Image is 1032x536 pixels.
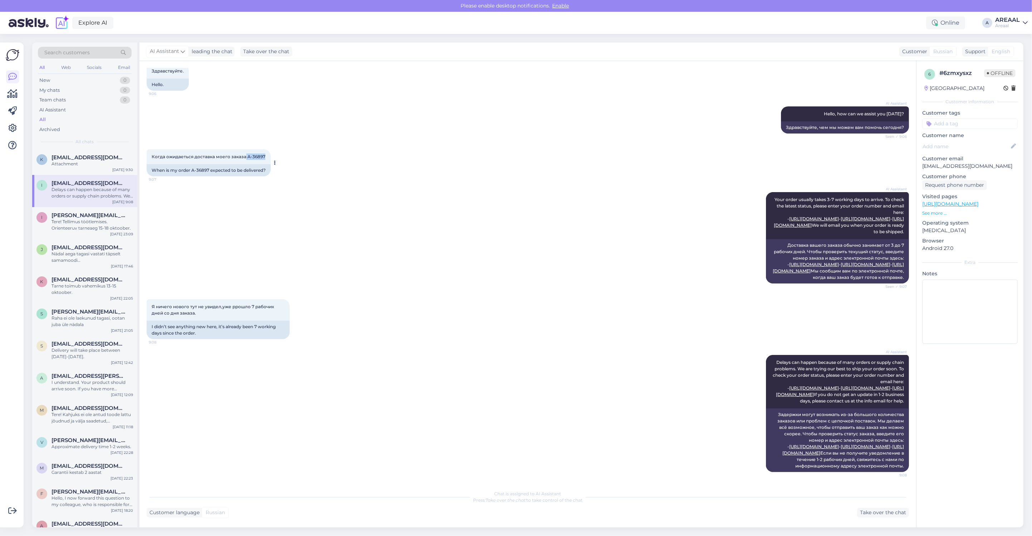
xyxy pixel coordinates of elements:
span: Enable [550,2,571,9]
span: J [41,247,43,252]
div: [DATE] 9:08 [112,199,133,205]
div: Tarne toimub vahemikus 13-15 oktoober. [51,283,133,296]
span: f [40,491,43,496]
a: [URL][DOMAIN_NAME] [789,444,839,449]
div: [DATE] 11:18 [113,424,133,430]
span: AI Assistant [150,47,179,55]
div: [DATE] 22:05 [110,296,133,301]
div: Online [926,16,965,29]
a: [URL][DOMAIN_NAME] [789,262,839,267]
div: [DATE] 22:23 [110,476,133,481]
div: Archived [39,126,60,133]
div: [DATE] 12:42 [111,360,133,365]
span: Seen ✓ 9:07 [880,284,907,289]
div: I understand. Your product should arrive soon. If you have more questions or need help, please co... [51,379,133,392]
div: Approximate delivery time 1-2 weeks. [51,444,133,450]
div: Support [962,48,986,55]
span: s [41,311,43,316]
span: anton.jartsev@gmail.com [51,521,126,527]
div: [DATE] 18:20 [111,508,133,513]
div: Team chats [39,96,66,104]
span: Ingrid_heinaru@hotmail.com [51,212,126,219]
div: Raha ei ole laekunud tagasi, ootan juba üle nädala [51,315,133,328]
p: Operating system [922,219,1018,227]
div: 0 [120,87,130,94]
span: mati1411@hotmail.com [51,405,126,411]
span: Здравствуйте. [152,68,184,74]
div: AI Assistant [39,106,66,114]
div: Hello, I now forward this question to my colleague, who is responsible for this. The reply will b... [51,495,133,508]
span: 9:07 [149,177,176,182]
div: Доставка вашего заказа обычно занимает от 3 до 7 рабочих дней. Чтобы проверить текущий статус, вв... [766,239,909,284]
span: AI Assistant [880,101,907,106]
i: 'Take over the chat' [485,497,526,503]
div: Customer information [922,99,1018,105]
span: English [992,48,1010,55]
span: Chat is assigned to AI Assistant [495,491,561,496]
div: AREAAL [995,17,1020,23]
span: Your order usually takes 3-7 working days to arrive. To check the latest status, please enter you... [774,197,905,234]
div: Attachment [51,161,133,167]
div: [DATE] 22:28 [110,450,133,455]
div: Web [60,63,72,72]
div: Здравствуйте, чем мы можем вам помочь сегодня? [781,121,909,134]
div: 0 [120,77,130,84]
span: fredi.arnover@gmail.com [51,489,126,495]
div: Socials [85,63,103,72]
img: explore-ai [54,15,69,30]
div: New [39,77,50,84]
span: stebik@gmail.com [51,341,126,347]
span: 9:08 [880,472,907,478]
p: Customer name [922,132,1018,139]
span: k [40,157,44,162]
span: Press to take control of the chat [473,497,583,503]
p: Customer tags [922,109,1018,117]
span: Когда ожидаеться доставка моего заказа A-36897 [152,154,265,159]
div: Extra [922,259,1018,266]
a: AREAALAreaal [995,17,1028,29]
a: [URL][DOMAIN_NAME] [841,216,890,221]
p: [EMAIL_ADDRESS][DOMAIN_NAME] [922,162,1018,170]
span: Hello, how can we assist you [DATE]? [824,111,904,116]
div: Garantii kestab 2 aastat [51,469,133,476]
span: 6 [929,71,931,77]
div: [DATE] 23:09 [110,231,133,237]
div: 0 [120,96,130,104]
span: V [40,440,43,445]
span: All chats [76,139,94,145]
span: Delays can happen because of many orders or supply chain problems. We are trying our best to ship... [773,360,905,404]
span: I [41,215,43,220]
div: # 6zmxysxz [939,69,984,77]
input: Add name [923,142,1009,150]
span: 9:08 [149,340,176,345]
div: Take over the chat [240,47,292,56]
div: Areaal [995,23,1020,29]
span: annabel.kallas@gmail.com [51,373,126,379]
p: [MEDICAL_DATA] [922,227,1018,234]
div: [GEOGRAPHIC_DATA] [924,85,984,92]
div: I didn’t see anything new here, it’s already been 7 working days since the order. [147,321,290,339]
span: s [41,343,43,349]
div: All [38,63,46,72]
input: Add a tag [922,118,1018,129]
p: Customer phone [922,173,1018,180]
span: Kirkekobi@gmail.com [51,276,126,283]
span: Viktor.tkatsenko@gmail.com [51,437,126,444]
span: m [40,407,44,413]
div: When is my order A-36897 expected to be delivered? [147,164,271,176]
div: My chats [39,87,60,94]
span: Seen ✓ 9:06 [880,134,907,139]
span: AI Assistant [880,349,907,355]
div: Tere! Kahjuks ei ole antud toode lattu jõudnud ja välja saadetud, vabandame. Teostasime tagasikan... [51,411,133,424]
span: stanislav.pupkevits@gmail.com [51,309,126,315]
span: Moonikak@gmail.com [51,463,126,469]
div: [DATE] 9:30 [112,167,133,172]
span: M [40,465,44,471]
div: [DATE] 17:46 [111,264,133,269]
div: All [39,116,46,123]
span: K [40,279,44,284]
div: Take over the chat [857,508,909,517]
div: Delays can happen because of many orders or supply chain problems. We are trying our best to ship... [51,186,133,199]
span: Russian [933,48,953,55]
p: Customer email [922,155,1018,162]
